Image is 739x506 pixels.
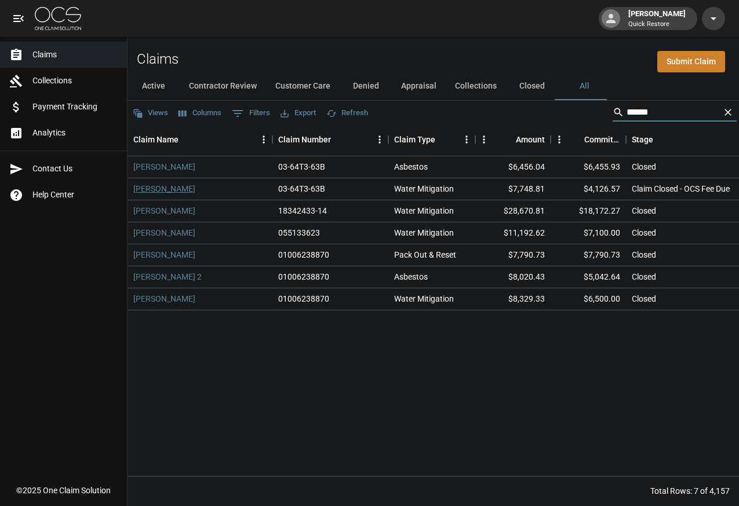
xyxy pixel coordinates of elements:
button: Export [278,104,319,122]
div: 01006238870 [278,249,329,261]
div: 055133623 [278,227,320,239]
div: Total Rows: 7 of 4,157 [650,485,730,497]
div: [PERSON_NAME] [624,8,690,29]
button: Sort [179,131,195,148]
button: Menu [458,131,475,148]
div: Water Mitigation [394,293,454,305]
div: $8,329.33 [475,288,551,310]
button: All [558,72,610,100]
div: © 2025 One Claim Solution [16,485,111,496]
div: Claim Number [272,123,388,156]
button: Show filters [229,104,273,123]
h2: Claims [137,51,179,68]
img: ocs-logo-white-transparent.png [35,7,81,30]
button: Closed [506,72,558,100]
a: Submit Claim [657,51,725,72]
button: Sort [653,131,669,148]
span: Collections [32,75,118,87]
div: Claim Name [128,123,272,156]
div: Asbestos [394,161,428,173]
div: 03-64T3-63B [278,161,325,173]
a: [PERSON_NAME] [133,183,195,195]
div: Water Mitigation [394,227,454,239]
div: Claim Number [278,123,331,156]
div: Water Mitigation [394,205,454,217]
div: $7,790.73 [475,244,551,266]
p: Quick Restore [628,20,686,30]
button: open drawer [7,7,30,30]
button: Active [128,72,180,100]
div: 01006238870 [278,293,329,305]
a: [PERSON_NAME] [133,205,195,217]
button: Select columns [176,104,224,122]
a: [PERSON_NAME] [133,249,195,261]
button: Denied [340,72,392,100]
div: Closed [632,271,656,283]
div: $6,455.93 [551,156,626,178]
div: 01006238870 [278,271,329,283]
button: Appraisal [392,72,446,100]
span: Contact Us [32,163,118,175]
div: dynamic tabs [128,72,739,100]
div: $5,042.64 [551,266,626,288]
button: Collections [446,72,506,100]
span: Analytics [32,127,118,139]
div: $7,100.00 [551,222,626,244]
button: Customer Care [266,72,340,100]
div: Amount [475,123,551,156]
div: Closed [632,249,656,261]
a: [PERSON_NAME] [133,227,195,239]
a: [PERSON_NAME] [133,161,195,173]
div: Committed Amount [551,123,626,156]
span: Help Center [32,189,118,201]
div: 18342433-14 [278,205,327,217]
button: Views [130,104,171,122]
button: Refresh [323,104,371,122]
div: Committed Amount [584,123,620,156]
button: Menu [475,131,493,148]
div: Pack Out & Reset [394,249,456,261]
div: Claim Closed - OCS Fee Due [632,183,730,195]
div: Closed [632,161,656,173]
div: Closed [632,293,656,305]
div: $8,020.43 [475,266,551,288]
div: Closed [632,205,656,217]
div: $18,172.27 [551,200,626,222]
div: $6,456.04 [475,156,551,178]
button: Menu [371,131,388,148]
div: $11,192.62 [475,222,551,244]
a: [PERSON_NAME] 2 [133,271,202,283]
div: Claim Type [388,123,475,156]
div: Claim Type [394,123,435,156]
span: Claims [32,49,118,61]
div: $4,126.57 [551,178,626,200]
div: Water Mitigation [394,183,454,195]
div: Closed [632,227,656,239]
div: Search [613,103,737,124]
a: [PERSON_NAME] [133,293,195,305]
button: Sort [331,131,347,148]
button: Menu [255,131,272,148]
div: $6,500.00 [551,288,626,310]
div: Stage [632,123,653,156]
button: Sort [500,131,516,148]
button: Clear [719,104,737,121]
button: Contractor Review [180,72,266,100]
button: Sort [435,131,452,148]
div: Amount [516,123,545,156]
span: Payment Tracking [32,101,118,113]
div: 03-64T3-63B [278,183,325,195]
div: Claim Name [133,123,179,156]
div: Asbestos [394,271,428,283]
button: Menu [551,131,568,148]
div: $28,670.81 [475,200,551,222]
div: $7,748.81 [475,178,551,200]
div: $7,790.73 [551,244,626,266]
button: Sort [568,131,584,148]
